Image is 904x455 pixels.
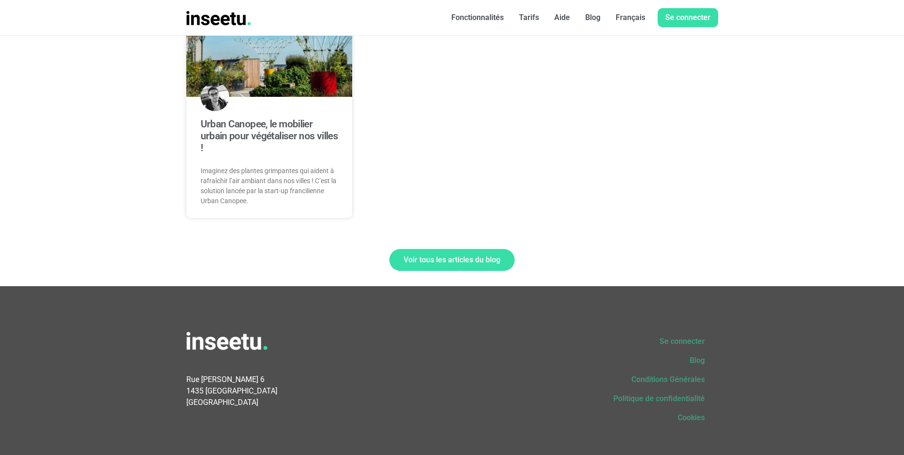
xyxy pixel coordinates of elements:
[186,375,277,407] span: [GEOGRAPHIC_DATA]
[186,386,277,395] span: 1435 [GEOGRAPHIC_DATA]
[186,375,264,384] span: Rue [PERSON_NAME] 6
[608,8,653,27] a: Français
[444,8,511,27] a: Fonctionnalités
[658,8,718,27] a: Se connecter
[547,8,578,27] a: Aide
[503,408,712,427] a: Cookies
[404,256,500,264] span: Voir tous les articles du blog
[665,13,711,22] font: Se connecter
[201,83,229,111] img: Arnaud Lepage
[503,389,712,408] a: Politique de confidentialité
[201,118,338,154] a: Urban Canopee, le mobilier urbain pour végétaliser nos villes !
[451,13,504,22] font: Fonctionnalités
[578,8,608,27] a: Blog
[554,13,570,22] font: Aide
[503,370,712,389] a: Conditions Générales
[519,13,539,22] font: Tarifs
[503,332,712,351] a: Se connecter
[503,351,712,370] a: Blog
[585,13,600,22] font: Blog
[511,8,547,27] a: Tarifs
[201,166,338,206] p: Imaginez des plantes grimpantes qui aident à rafraîchir l’air ambiant dans nos villes ! C’est la ...
[186,11,251,25] img: INSEETU
[389,249,515,271] a: Voir tous les articles du blog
